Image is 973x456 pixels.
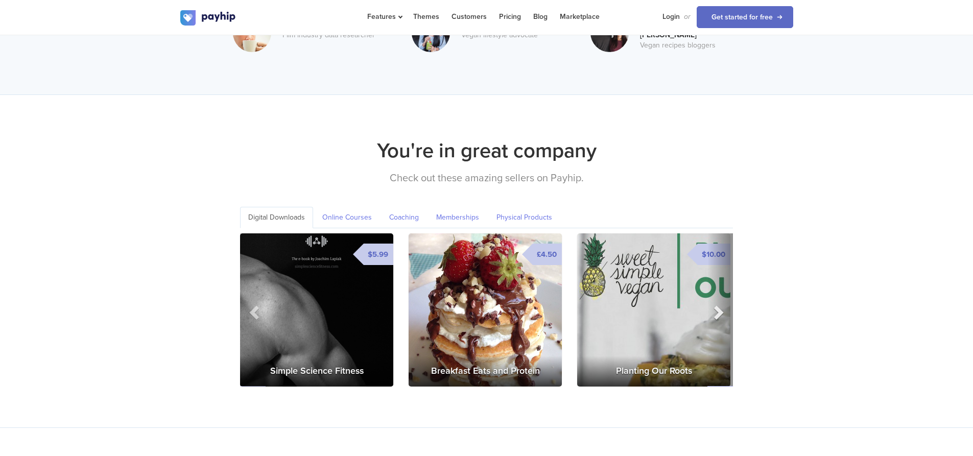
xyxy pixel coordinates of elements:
img: website_grey.svg [16,27,25,35]
div: Keywords by Traffic [113,60,172,67]
a: Memberships [428,207,487,228]
img: Breakfast Eats and Protein [409,233,562,387]
img: Planting Our Roots [577,233,730,387]
div: Domain Overview [39,60,91,67]
h3: Simple Science Fitness [240,356,393,387]
span: £4.50 [533,244,562,265]
img: logo_orange.svg [16,16,25,25]
img: Simple Science Fitness [240,233,393,387]
img: tab_keywords_by_traffic_grey.svg [102,59,110,67]
span: $10.00 [698,244,730,265]
span: Features [367,12,401,21]
h3: Planting Our Roots [577,356,730,387]
div: Vegan recipes bloggers [640,40,742,51]
h2: You're in great company [180,136,793,165]
a: Planting Our Roots Planting Our Roots $10.00 [577,233,730,387]
a: Digital Downloads [240,207,313,228]
span: $5.99 [364,244,393,265]
a: Coaching [381,207,427,228]
div: Domain: [DOMAIN_NAME] [27,27,112,35]
h3: Breakfast Eats and Protein [409,356,562,387]
a: Online Courses [314,207,380,228]
a: Breakfast Eats and Protein Breakfast Eats and Protein £4.50 [409,233,562,387]
img: logo.svg [180,10,236,26]
b: [PERSON_NAME] & [PERSON_NAME] [640,20,703,39]
div: v 4.0.25 [29,16,50,25]
img: tab_domain_overview_orange.svg [28,59,36,67]
a: Get started for free [697,6,793,28]
p: Check out these amazing sellers on Payhip. [180,171,793,186]
a: Simple Science Fitness Simple Science Fitness $5.99 [240,233,393,387]
a: Physical Products [488,207,560,228]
